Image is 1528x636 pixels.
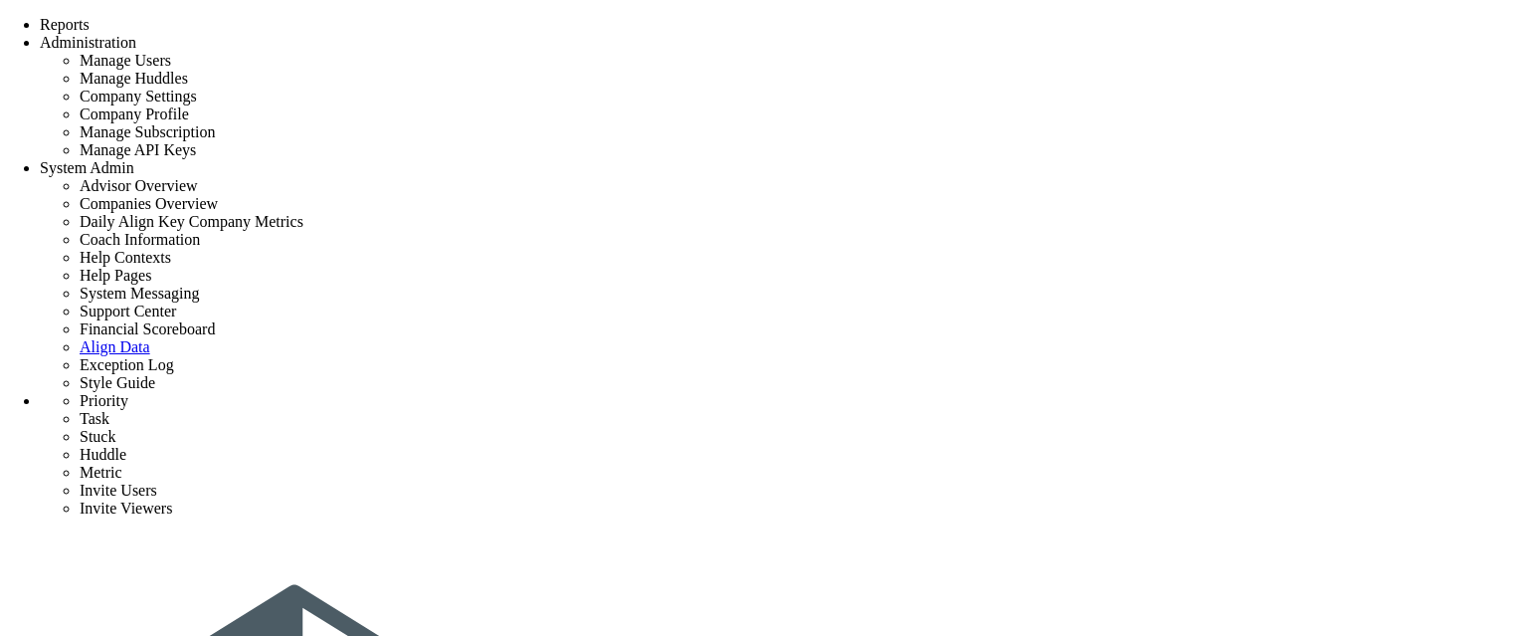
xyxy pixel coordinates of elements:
[80,428,115,445] span: Stuck
[40,159,134,176] span: System Admin
[80,195,218,212] span: Companies Overview
[80,267,151,284] span: Help Pages
[80,464,122,481] span: Metric
[80,52,171,69] span: Manage Users
[80,141,196,158] span: Manage API Keys
[40,34,136,51] span: Administration
[80,320,215,337] span: Financial Scoreboard
[80,231,200,248] span: Coach Information
[80,303,176,319] span: Support Center
[80,500,172,517] span: Invite Viewers
[80,123,215,140] span: Manage Subscription
[80,392,128,409] span: Priority
[80,213,303,230] span: Daily Align Key Company Metrics
[80,482,157,499] span: Invite Users
[80,374,155,391] span: Style Guide
[80,177,198,194] span: Advisor Overview
[80,446,126,463] span: Huddle
[80,106,189,122] span: Company Profile
[80,88,197,105] span: Company Settings
[80,356,174,373] span: Exception Log
[80,338,150,355] a: Align Data
[80,285,199,302] span: System Messaging
[80,410,109,427] span: Task
[80,249,171,266] span: Help Contexts
[40,16,90,33] span: Reports
[80,70,188,87] span: Manage Huddles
